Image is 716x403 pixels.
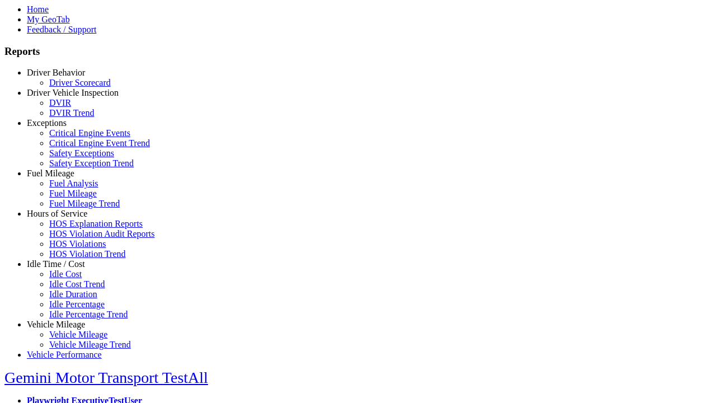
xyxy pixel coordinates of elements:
a: Driver Vehicle Inspection [27,88,119,97]
a: Critical Engine Event Trend [49,138,150,148]
a: Fuel Analysis [49,179,98,188]
h3: Reports [4,45,712,58]
a: DVIR [49,98,71,107]
a: Idle Cost [49,269,82,279]
a: HOS Violation Audit Reports [49,229,155,238]
a: HOS Explanation Reports [49,219,143,228]
a: HOS Violations [49,239,106,249]
a: Safety Exception Trend [49,158,134,168]
a: Vehicle Performance [27,350,102,359]
a: Vehicle Mileage [49,330,107,339]
a: Fuel Mileage [27,168,74,178]
a: Fuel Mileage Trend [49,199,120,208]
a: Vehicle Mileage Trend [49,340,131,349]
a: Idle Duration [49,289,97,299]
a: Fuel Mileage [49,189,97,198]
a: My GeoTab [27,15,70,24]
a: DVIR Trend [49,108,94,118]
a: Idle Time / Cost [27,259,85,269]
a: Hours of Service [27,209,87,218]
a: Vehicle Mileage [27,320,85,329]
a: Idle Cost Trend [49,279,105,289]
a: Feedback / Support [27,25,96,34]
a: Idle Percentage Trend [49,310,128,319]
a: Exceptions [27,118,67,128]
a: Safety Exceptions [49,148,114,158]
a: Driver Scorecard [49,78,111,87]
a: Critical Engine Events [49,128,130,138]
a: Idle Percentage [49,299,105,309]
a: HOS Violation Trend [49,249,126,259]
a: Home [27,4,49,14]
a: Gemini Motor Transport TestAll [4,369,208,386]
a: Driver Behavior [27,68,85,77]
